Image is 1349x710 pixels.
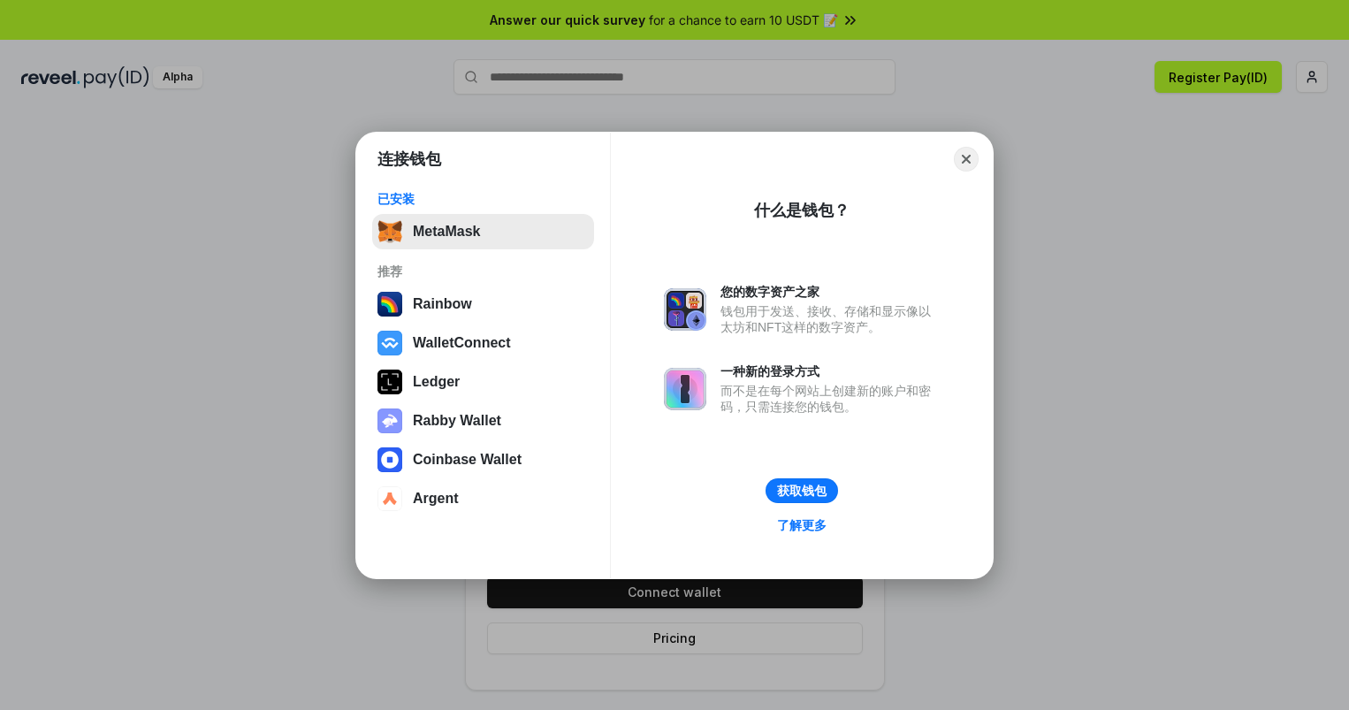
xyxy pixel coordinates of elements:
div: 什么是钱包？ [754,200,850,221]
img: svg+xml,%3Csvg%20xmlns%3D%22http%3A%2F%2Fwww.w3.org%2F2000%2Fsvg%22%20fill%3D%22none%22%20viewBox... [664,368,706,410]
img: svg+xml,%3Csvg%20width%3D%22120%22%20height%3D%22120%22%20viewBox%3D%220%200%20120%20120%22%20fil... [377,292,402,317]
div: Rabby Wallet [413,413,501,429]
button: WalletConnect [372,325,594,361]
div: Argent [413,491,459,507]
div: MetaMask [413,224,480,240]
button: Close [954,147,979,172]
div: 已安装 [377,191,589,207]
div: WalletConnect [413,335,511,351]
div: 了解更多 [777,517,827,533]
button: MetaMask [372,214,594,249]
button: Rabby Wallet [372,403,594,439]
div: Ledger [413,374,460,390]
img: svg+xml,%3Csvg%20xmlns%3D%22http%3A%2F%2Fwww.w3.org%2F2000%2Fsvg%22%20fill%3D%22none%22%20viewBox... [377,408,402,433]
img: svg+xml,%3Csvg%20width%3D%2228%22%20height%3D%2228%22%20viewBox%3D%220%200%2028%2028%22%20fill%3D... [377,486,402,511]
a: 了解更多 [766,514,837,537]
img: svg+xml,%3Csvg%20width%3D%2228%22%20height%3D%2228%22%20viewBox%3D%220%200%2028%2028%22%20fill%3D... [377,447,402,472]
div: 而不是在每个网站上创建新的账户和密码，只需连接您的钱包。 [720,383,940,415]
div: 钱包用于发送、接收、存储和显示像以太坊和NFT这样的数字资产。 [720,303,940,335]
div: 推荐 [377,263,589,279]
h1: 连接钱包 [377,149,441,170]
div: 您的数字资产之家 [720,284,940,300]
img: svg+xml,%3Csvg%20xmlns%3D%22http%3A%2F%2Fwww.w3.org%2F2000%2Fsvg%22%20width%3D%2228%22%20height%3... [377,370,402,394]
button: Rainbow [372,286,594,322]
div: Rainbow [413,296,472,312]
div: Coinbase Wallet [413,452,522,468]
img: svg+xml,%3Csvg%20xmlns%3D%22http%3A%2F%2Fwww.w3.org%2F2000%2Fsvg%22%20fill%3D%22none%22%20viewBox... [664,288,706,331]
button: Ledger [372,364,594,400]
button: 获取钱包 [766,478,838,503]
img: svg+xml,%3Csvg%20fill%3D%22none%22%20height%3D%2233%22%20viewBox%3D%220%200%2035%2033%22%20width%... [377,219,402,244]
button: Argent [372,481,594,516]
button: Coinbase Wallet [372,442,594,477]
img: svg+xml,%3Csvg%20width%3D%2228%22%20height%3D%2228%22%20viewBox%3D%220%200%2028%2028%22%20fill%3D... [377,331,402,355]
div: 一种新的登录方式 [720,363,940,379]
div: 获取钱包 [777,483,827,499]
